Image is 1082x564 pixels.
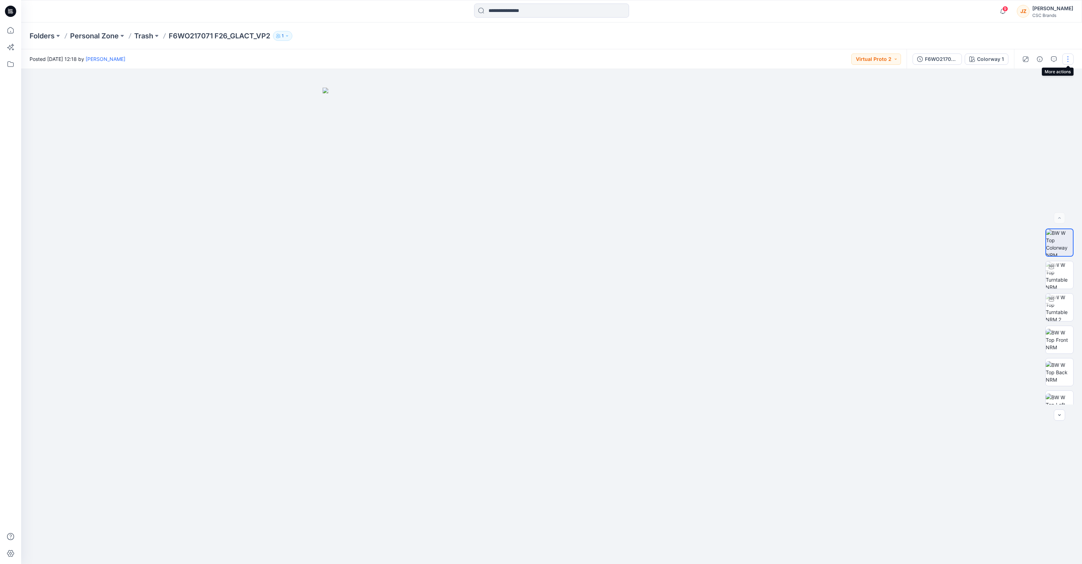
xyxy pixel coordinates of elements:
img: BW W Top Turntable NRM 2 [1046,294,1073,321]
button: Colorway 1 [965,54,1008,65]
button: 1 [273,31,292,41]
p: 1 [282,32,284,40]
a: [PERSON_NAME] [86,56,125,62]
div: Colorway 1 [977,55,1004,63]
a: Trash [134,31,153,41]
div: JZ [1017,5,1030,18]
img: BW W Top Turntable NRM [1046,261,1073,289]
button: F6WO217071 F26_GLACT_VP2 [913,54,962,65]
div: F6WO217071 F26_GLACT_VP2 [925,55,957,63]
img: BW W Top Back NRM [1046,361,1073,383]
div: [PERSON_NAME] [1032,4,1073,13]
img: BW W Top Left NRM [1046,394,1073,416]
img: eyJhbGciOiJIUzI1NiIsImtpZCI6IjAiLCJzbHQiOiJzZXMiLCJ0eXAiOiJKV1QifQ.eyJkYXRhIjp7InR5cGUiOiJzdG9yYW... [323,88,781,564]
button: Details [1034,54,1045,65]
img: BW W Top Colorway NRM [1046,229,1073,256]
img: BW W Top Front NRM [1046,329,1073,351]
p: F6WO217071 F26_GLACT_VP2 [169,31,270,41]
span: Posted [DATE] 12:18 by [30,55,125,63]
a: Personal Zone [70,31,119,41]
div: CSC Brands [1032,13,1073,18]
span: 9 [1002,6,1008,12]
a: Folders [30,31,55,41]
